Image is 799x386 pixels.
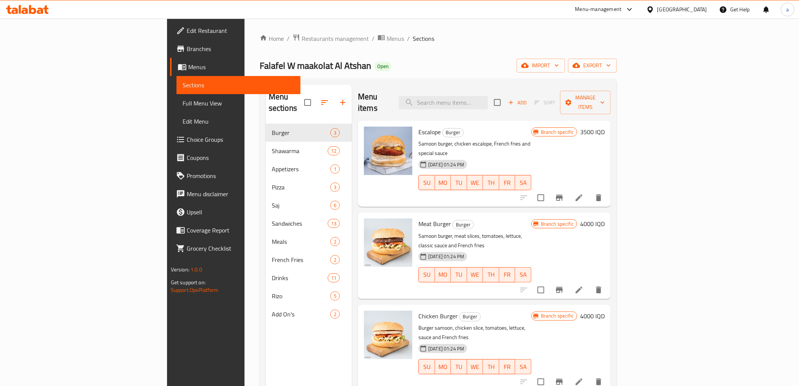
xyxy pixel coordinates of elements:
[499,175,516,190] button: FR
[272,273,328,282] div: Drinks
[266,251,352,269] div: French Fries2
[177,112,300,130] a: Edit Menu
[407,34,410,43] li: /
[454,269,464,280] span: TU
[418,359,435,374] button: SU
[328,146,340,155] div: items
[331,129,339,136] span: 3
[187,208,294,217] span: Upsell
[266,124,352,142] div: Burger3
[272,128,330,137] span: Burger
[328,274,339,282] span: 11
[590,189,608,207] button: delete
[364,127,412,175] img: Escalope
[459,312,481,321] div: Burger
[483,359,499,374] button: TH
[187,44,294,53] span: Branches
[515,267,531,282] button: SA
[517,59,565,73] button: import
[574,193,584,202] a: Edit menu item
[190,265,202,274] span: 1.0.0
[272,183,330,192] div: Pizza
[187,189,294,198] span: Menu disclaimer
[272,164,330,174] span: Appetizers
[418,139,531,158] p: Samoon burger, chicken escalope, French fries and special sauce
[470,269,480,280] span: WE
[331,293,339,300] span: 5
[328,147,339,155] span: 12
[418,310,458,322] span: Chicken Burger
[331,202,339,209] span: 6
[330,237,340,246] div: items
[518,361,528,372] span: SA
[538,312,577,319] span: Branch specific
[188,62,294,71] span: Menus
[378,34,404,43] a: Menus
[505,97,530,109] button: Add
[272,237,330,246] div: Meals
[170,185,300,203] a: Menu disclaimer
[328,273,340,282] div: items
[515,359,531,374] button: SA
[331,166,339,173] span: 1
[566,93,605,112] span: Manage items
[435,359,451,374] button: MO
[453,220,474,229] span: Burger
[568,59,617,73] button: export
[413,34,434,43] span: Sections
[171,277,206,287] span: Get support on:
[533,190,549,206] span: Select to update
[302,34,369,43] span: Restaurants management
[574,61,611,70] span: export
[518,269,528,280] span: SA
[330,201,340,210] div: items
[272,291,330,301] div: Rizo
[438,361,448,372] span: MO
[452,220,474,229] div: Burger
[442,128,464,137] div: Burger
[451,359,467,374] button: TU
[499,359,516,374] button: FR
[438,269,448,280] span: MO
[187,244,294,253] span: Grocery Checklist
[272,219,328,228] span: Sandwiches
[300,95,316,110] span: Select all sections
[550,189,568,207] button: Branch-specific-item
[364,219,412,267] img: Meat Burger
[177,76,300,94] a: Sections
[425,345,467,352] span: [DATE] 01:24 PM
[187,26,294,35] span: Edit Restaurant
[538,220,577,228] span: Branch specific
[334,93,352,112] button: Add section
[170,203,300,221] a: Upsell
[266,160,352,178] div: Appetizers1
[358,91,390,114] h2: Menu items
[580,219,605,229] h6: 4000 IQD
[272,201,330,210] span: Saj
[425,161,467,168] span: [DATE] 01:24 PM
[260,57,371,74] span: Falafel W maakolat Al Atshan
[533,282,549,298] span: Select to update
[470,177,480,188] span: WE
[272,310,330,319] span: Add On's
[316,93,334,112] span: Sort sections
[451,267,467,282] button: TU
[438,177,448,188] span: MO
[399,96,488,109] input: search
[266,178,352,196] div: Pizza3
[330,291,340,301] div: items
[657,5,707,14] div: [GEOGRAPHIC_DATA]
[523,61,559,70] span: import
[374,62,392,71] div: Open
[187,226,294,235] span: Coverage Report
[272,255,330,264] div: French Fries
[418,323,531,342] p: Burger samoon, chicken slice, tomatoes, lettuce, sauce and French fries
[266,305,352,323] div: Add On's2
[443,128,463,137] span: Burger
[170,167,300,185] a: Promotions
[418,231,531,250] p: Samoon burger, meat slices, tomatoes, lettuce, classic sauce and French fries
[418,218,451,229] span: Meat Burger
[328,219,340,228] div: items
